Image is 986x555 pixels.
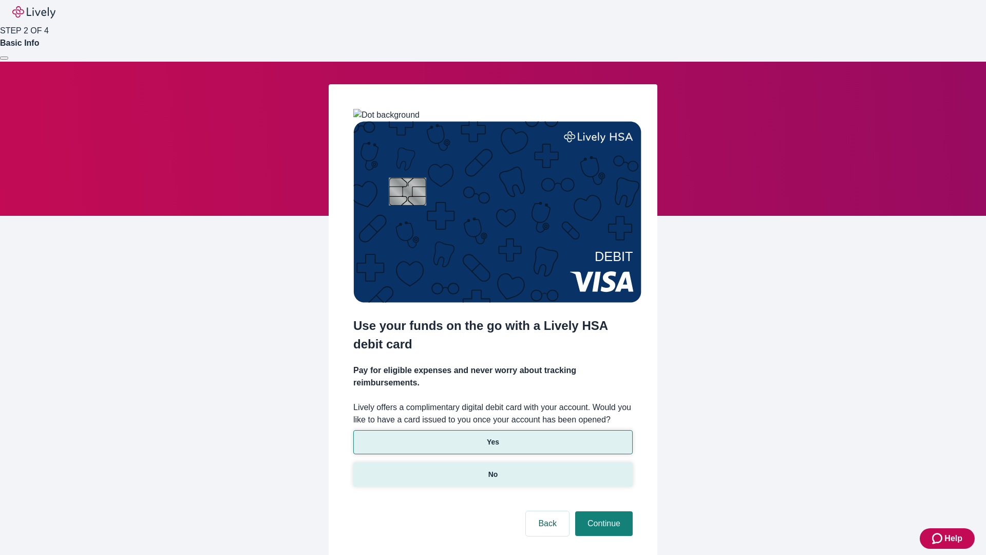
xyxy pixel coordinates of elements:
[353,462,633,487] button: No
[353,109,420,121] img: Dot background
[920,528,975,549] button: Zendesk support iconHelp
[526,511,569,536] button: Back
[353,317,633,354] h2: Use your funds on the go with a Lively HSA debit card
[487,437,499,448] p: Yes
[575,511,633,536] button: Continue
[488,469,498,480] p: No
[12,6,55,18] img: Lively
[353,430,633,454] button: Yes
[353,121,641,303] img: Debit card
[932,532,944,545] svg: Zendesk support icon
[353,401,633,426] label: Lively offers a complimentary digital debit card with your account. Would you like to have a card...
[944,532,962,545] span: Help
[353,364,633,389] h4: Pay for eligible expenses and never worry about tracking reimbursements.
